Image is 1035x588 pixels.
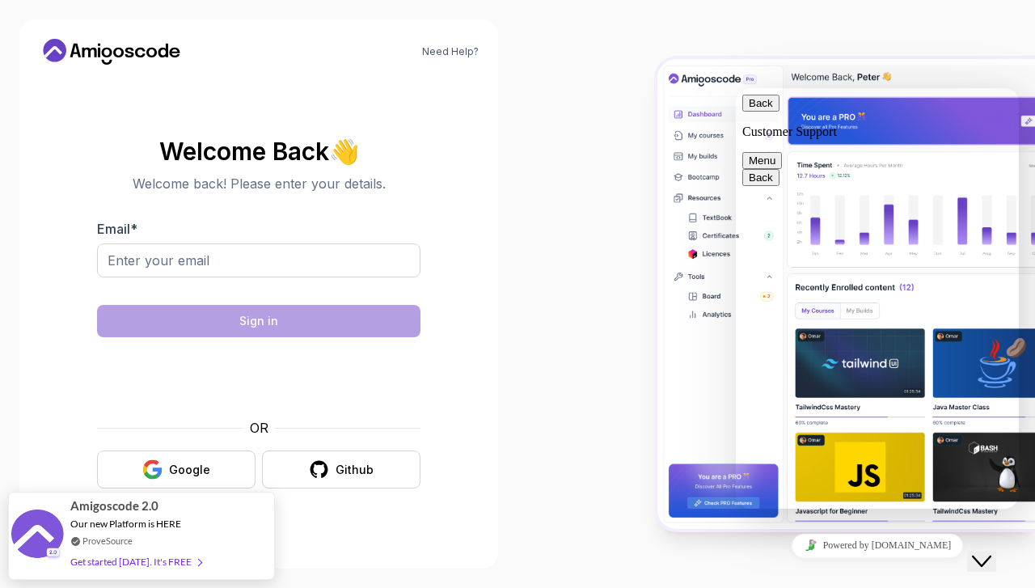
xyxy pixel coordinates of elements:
a: ProveSource [82,534,133,548]
span: 👋 [328,137,360,166]
input: Enter your email [97,243,420,277]
div: Google [169,462,210,478]
p: OR [250,418,268,438]
span: Our new Platform is HERE [70,518,181,530]
button: Github [262,451,420,489]
img: Amigoscode Dashboard [657,59,1035,530]
label: Email * [97,221,137,237]
p: Welcome back! Please enter your details. [97,174,420,193]
h2: Welcome Back [97,138,420,164]
div: Github [336,462,374,478]
div: Sign in [239,313,278,329]
img: provesource social proof notification image [11,510,64,562]
iframe: chat widget [736,88,1019,509]
iframe: chat widget [967,523,1019,572]
button: Google [97,451,256,489]
div: Get started [DATE]. It's FREE [70,552,201,571]
iframe: chat widget [736,527,1019,564]
a: Home link [39,39,184,65]
span: Amigoscode 2.0 [70,497,158,515]
button: Sign in [97,305,420,337]
a: Need Help? [422,45,479,58]
iframe: Widget containing checkbox for hCaptcha security challenge [137,347,381,408]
